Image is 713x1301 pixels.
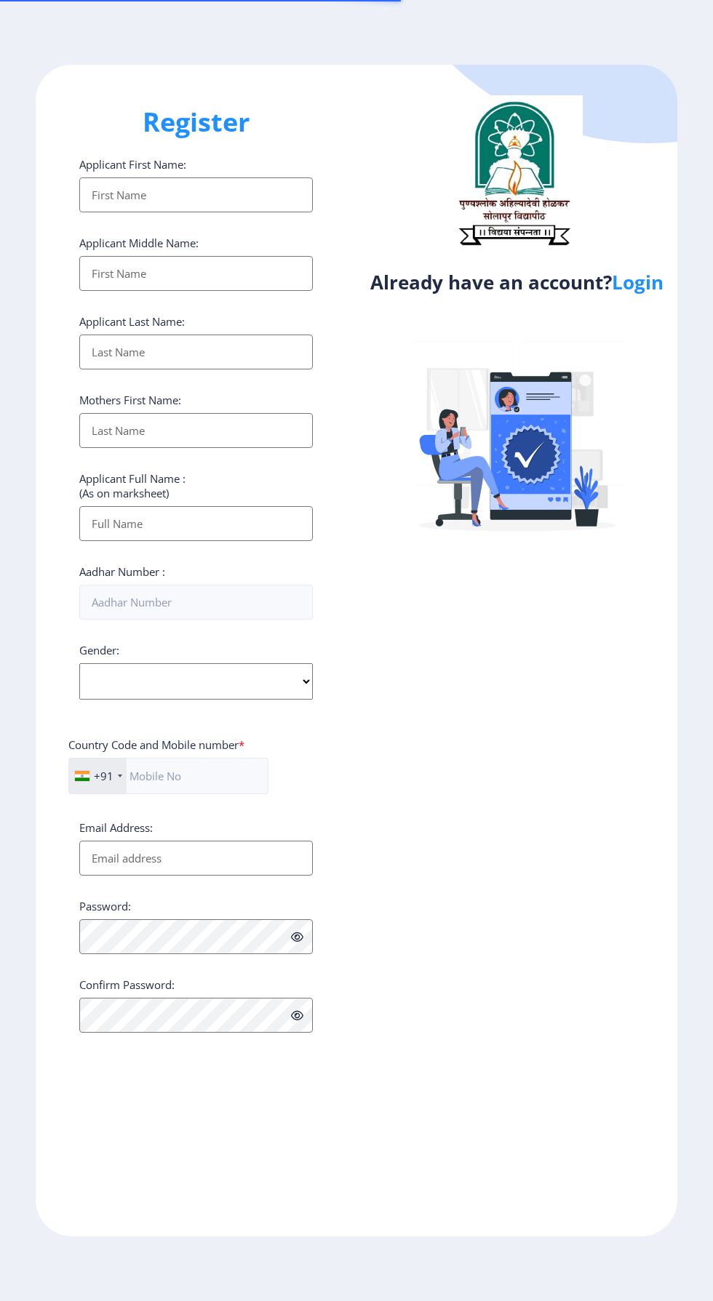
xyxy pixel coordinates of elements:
[69,758,127,793] div: India (भारत): +91
[79,335,313,369] input: Last Name
[612,269,664,295] a: Login
[79,841,313,876] input: Email address
[79,585,313,620] input: Aadhar Number
[79,820,153,835] label: Email Address:
[68,758,268,794] input: Mobile No
[79,643,119,657] label: Gender:
[79,899,131,913] label: Password:
[68,737,244,752] label: Country Code and Mobile number
[79,977,175,992] label: Confirm Password:
[79,506,313,541] input: Full Name
[79,393,181,407] label: Mothers First Name:
[79,413,313,448] input: Last Name
[79,177,313,212] input: First Name
[79,236,199,250] label: Applicant Middle Name:
[79,564,165,579] label: Aadhar Number :
[79,471,186,500] label: Applicant Full Name : (As on marksheet)
[79,105,313,140] h1: Register
[79,314,185,329] label: Applicant Last Name:
[79,157,186,172] label: Applicant First Name:
[445,95,583,251] img: logo
[94,769,113,783] div: +91
[390,313,645,568] img: Verified-rafiki.svg
[79,256,313,291] input: First Name
[367,271,666,294] h4: Already have an account?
